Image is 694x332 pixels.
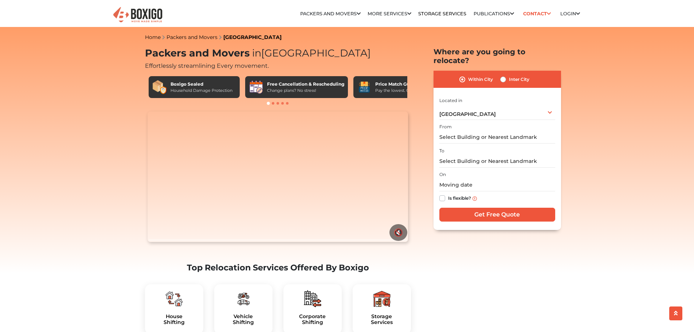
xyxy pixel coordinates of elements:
[669,306,682,320] button: scroll up
[250,47,371,59] span: [GEOGRAPHIC_DATA]
[474,11,514,16] a: Publications
[252,47,261,59] span: in
[389,224,407,241] button: 🔇
[439,208,555,222] input: Get Free Quote
[145,47,411,59] h1: Packers and Movers
[439,131,555,144] input: Select Building or Nearest Landmark
[300,11,361,16] a: Packers and Movers
[439,148,444,154] label: To
[358,313,405,326] h5: Storage Services
[468,75,493,84] label: Within City
[220,313,267,326] h5: Vehicle Shifting
[439,171,446,178] label: On
[151,313,197,326] h5: House Shifting
[439,155,555,168] input: Select Building or Nearest Landmark
[170,87,232,94] div: Household Damage Protection
[289,313,336,326] a: CorporateShifting
[152,80,167,94] img: Boxigo Sealed
[521,8,553,19] a: Contact
[145,34,161,40] a: Home
[112,6,163,24] img: Boxigo
[368,11,411,16] a: More services
[267,87,344,94] div: Change plans? No stress!
[439,179,555,191] input: Moving date
[375,81,431,87] div: Price Match Guarantee
[375,87,431,94] div: Pay the lowest. Guaranteed!
[373,290,391,308] img: boxigo_packers_and_movers_plan
[357,80,372,94] img: Price Match Guarantee
[439,97,462,104] label: Located in
[170,81,232,87] div: Boxigo Sealed
[165,290,183,308] img: boxigo_packers_and_movers_plan
[509,75,529,84] label: Inter City
[434,47,561,65] h2: Where are you going to relocate?
[289,313,336,326] h5: Corporate Shifting
[560,11,580,16] a: Login
[448,194,471,202] label: Is flexible?
[145,62,269,69] span: Effortlessly streamlining Every movement.
[223,34,282,40] a: [GEOGRAPHIC_DATA]
[358,313,405,326] a: StorageServices
[249,80,263,94] img: Free Cancellation & Rescheduling
[220,313,267,326] a: VehicleShifting
[439,124,452,130] label: From
[304,290,321,308] img: boxigo_packers_and_movers_plan
[148,112,408,242] video: Your browser does not support the video tag.
[235,290,252,308] img: boxigo_packers_and_movers_plan
[145,263,411,273] h2: Top Relocation Services Offered By Boxigo
[166,34,217,40] a: Packers and Movers
[439,111,496,117] span: [GEOGRAPHIC_DATA]
[418,11,466,16] a: Storage Services
[473,196,477,201] img: info
[267,81,344,87] div: Free Cancellation & Rescheduling
[151,313,197,326] a: HouseShifting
